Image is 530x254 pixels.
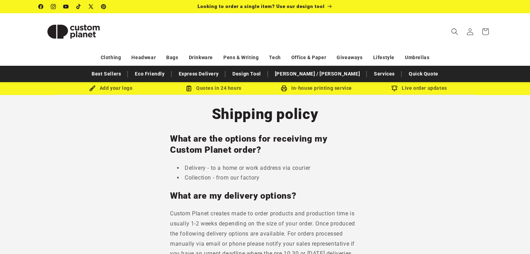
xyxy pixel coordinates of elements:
[373,51,394,64] a: Lifestyle
[170,190,360,201] h2: What are my delivery options?
[223,51,259,64] a: Pens & Writing
[177,163,360,173] li: Delivery - to a home or work address via courier
[281,85,287,92] img: In-house printing
[229,68,264,80] a: Design Tool
[189,51,213,64] a: Drinkware
[170,105,360,124] h1: Shipping policy
[337,51,362,64] a: Giveaways
[39,16,108,47] img: Custom Planet
[291,51,326,64] a: Office & Paper
[391,85,398,92] img: Order updates
[447,24,462,39] summary: Search
[89,85,95,92] img: Brush Icon
[177,173,360,183] li: Collection - from our factory
[131,68,168,80] a: Eco Friendly
[170,133,360,156] h2: What are the options for receiving my Custom Planet order?
[405,51,429,64] a: Umbrellas
[166,51,178,64] a: Bags
[269,51,281,64] a: Tech
[175,68,222,80] a: Express Delivery
[271,68,363,80] a: [PERSON_NAME] / [PERSON_NAME]
[186,85,192,92] img: Order Updates Icon
[101,51,121,64] a: Clothing
[370,68,398,80] a: Services
[368,84,471,93] div: Live order updates
[88,68,124,80] a: Best Sellers
[131,51,156,64] a: Headwear
[405,68,442,80] a: Quick Quote
[60,84,162,93] div: Add your logo
[162,84,265,93] div: Quotes in 24 hours
[265,84,368,93] div: In-house printing service
[198,3,325,9] span: Looking to order a single item? Use our design tool
[36,13,111,50] a: Custom Planet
